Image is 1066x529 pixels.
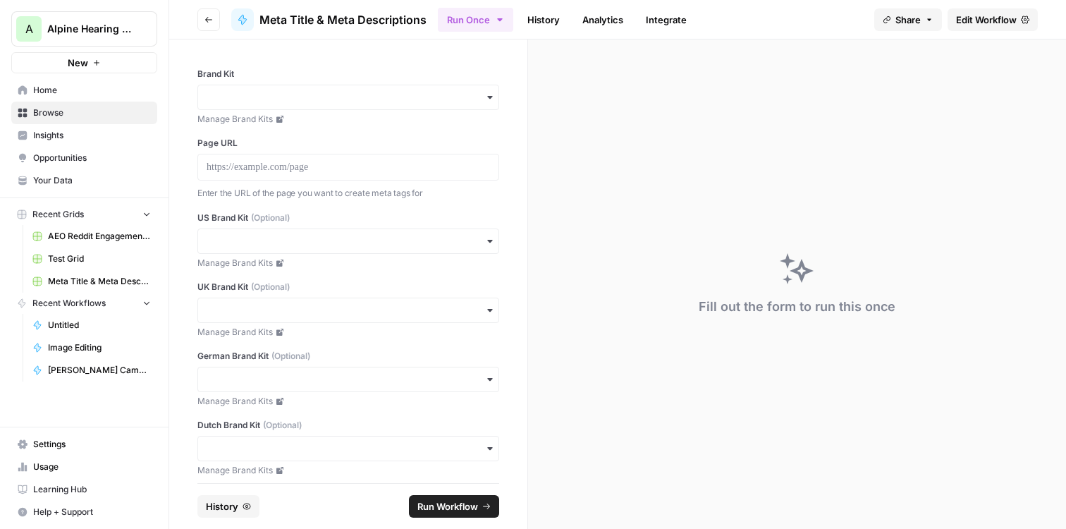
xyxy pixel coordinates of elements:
[11,169,157,192] a: Your Data
[197,68,499,80] label: Brand Kit
[11,79,157,102] a: Home
[197,113,499,126] a: Manage Brand Kits
[68,56,88,70] span: New
[11,433,157,456] a: Settings
[26,248,157,270] a: Test Grid
[519,8,568,31] a: History
[26,336,157,359] a: Image Editing
[11,147,157,169] a: Opportunities
[11,52,157,73] button: New
[948,8,1038,31] a: Edit Workflow
[33,174,151,187] span: Your Data
[48,253,151,265] span: Test Grid
[26,314,157,336] a: Untitled
[11,204,157,225] button: Recent Grids
[956,13,1017,27] span: Edit Workflow
[26,270,157,293] a: Meta Title & Meta Descriptions Grid (2)
[251,281,290,293] span: (Optional)
[895,13,921,27] span: Share
[25,20,33,37] span: A
[417,499,478,513] span: Run Workflow
[48,230,151,243] span: AEO Reddit Engagement (1)
[26,225,157,248] a: AEO Reddit Engagement (1)
[33,506,151,518] span: Help + Support
[197,464,499,477] a: Manage Brand Kits
[259,11,427,28] span: Meta Title & Meta Descriptions
[197,186,499,200] p: Enter the URL of the page you want to create meta tags for
[197,395,499,408] a: Manage Brand Kits
[33,129,151,142] span: Insights
[48,275,151,288] span: Meta Title & Meta Descriptions Grid (2)
[263,419,302,432] span: (Optional)
[47,22,133,36] span: Alpine Hearing Protection
[11,293,157,314] button: Recent Workflows
[33,152,151,164] span: Opportunities
[26,359,157,382] a: [PERSON_NAME] Campaign
[11,456,157,478] a: Usage
[251,212,290,224] span: (Optional)
[11,478,157,501] a: Learning Hub
[11,11,157,47] button: Workspace: Alpine Hearing Protection
[197,350,499,363] label: German Brand Kit
[197,281,499,293] label: UK Brand Kit
[874,8,942,31] button: Share
[197,495,259,518] button: History
[32,297,106,310] span: Recent Workflows
[11,124,157,147] a: Insights
[197,419,499,432] label: Dutch Brand Kit
[33,84,151,97] span: Home
[206,499,238,513] span: History
[197,257,499,269] a: Manage Brand Kits
[637,8,695,31] a: Integrate
[574,8,632,31] a: Analytics
[197,137,499,150] label: Page URL
[33,461,151,473] span: Usage
[271,350,310,363] span: (Optional)
[409,495,499,518] button: Run Workflow
[33,438,151,451] span: Settings
[48,319,151,332] span: Untitled
[48,364,151,377] span: [PERSON_NAME] Campaign
[11,102,157,124] a: Browse
[197,212,499,224] label: US Brand Kit
[33,107,151,119] span: Browse
[231,8,427,31] a: Meta Title & Meta Descriptions
[32,208,84,221] span: Recent Grids
[438,8,513,32] button: Run Once
[48,341,151,354] span: Image Editing
[197,326,499,339] a: Manage Brand Kits
[699,297,895,317] div: Fill out the form to run this once
[11,501,157,523] button: Help + Support
[33,483,151,496] span: Learning Hub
